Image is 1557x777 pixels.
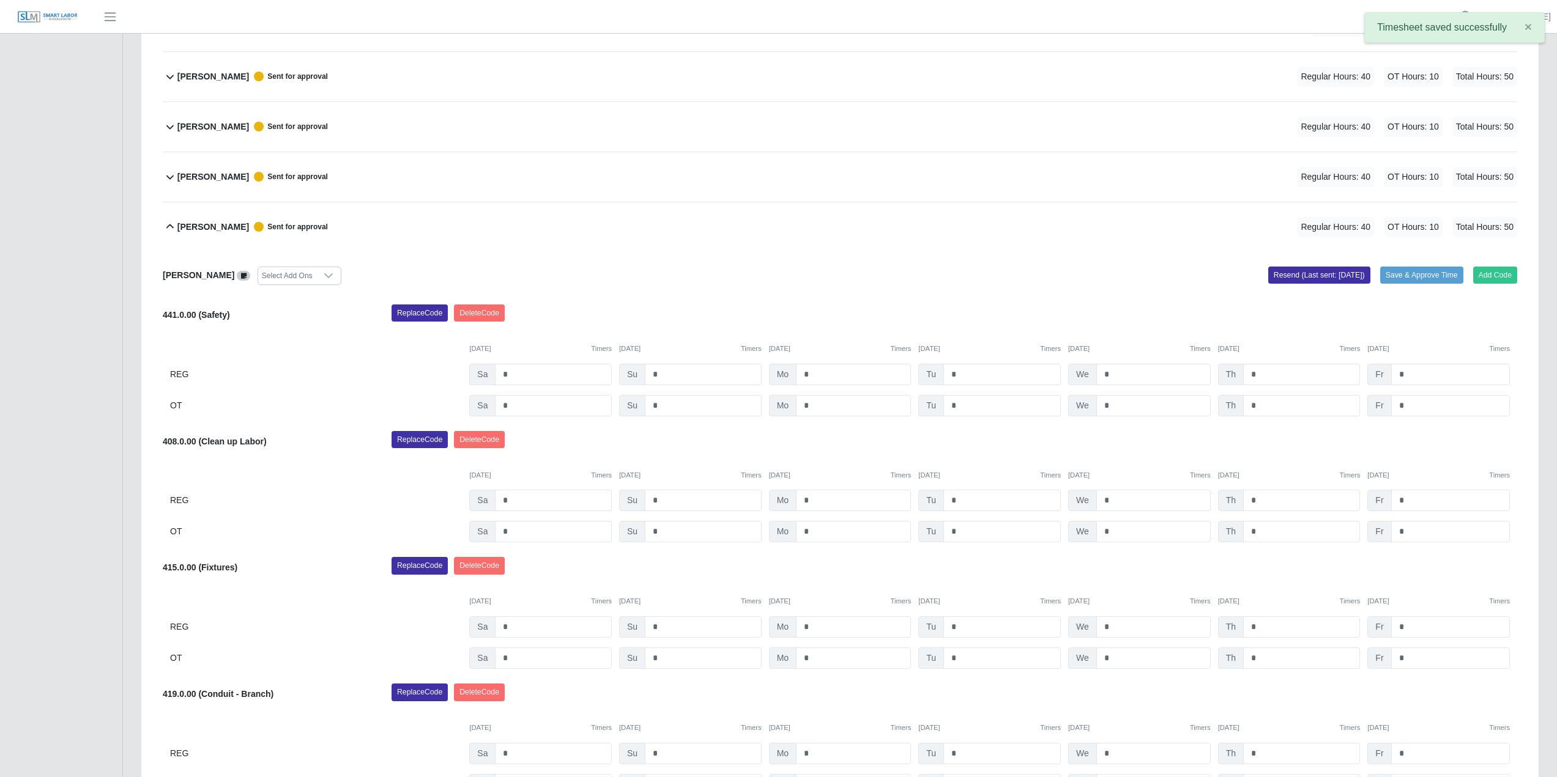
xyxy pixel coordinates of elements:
[163,270,234,280] b: [PERSON_NAME]
[1489,723,1510,733] button: Timers
[1190,470,1211,481] button: Timers
[918,364,944,385] span: Tu
[469,395,496,416] span: Sa
[170,364,462,385] div: REG
[769,490,797,511] span: Mo
[619,470,762,481] div: [DATE]
[1367,490,1391,511] span: Fr
[163,689,273,699] b: 419.0.00 (Conduit - Branch)
[469,723,612,733] div: [DATE]
[1452,117,1517,137] span: Total Hours: 50
[1340,344,1361,354] button: Timers
[1218,521,1244,542] span: Th
[1297,167,1374,187] span: Regular Hours: 40
[1489,470,1510,481] button: Timers
[1190,596,1211,606] button: Timers
[1040,470,1061,481] button: Timers
[170,616,462,638] div: REG
[591,596,612,606] button: Timers
[1040,344,1061,354] button: Timers
[392,304,448,322] button: ReplaceCode
[469,743,496,764] span: Sa
[1367,723,1510,733] div: [DATE]
[918,395,944,416] span: Tu
[769,723,912,733] div: [DATE]
[1218,596,1361,606] div: [DATE]
[619,521,645,542] span: Su
[769,395,797,416] span: Mo
[1384,67,1443,87] span: OT Hours: 10
[1367,470,1510,481] div: [DATE]
[769,521,797,542] span: Mo
[170,395,462,416] div: OT
[454,431,505,448] button: DeleteCode
[1068,723,1211,733] div: [DATE]
[1068,521,1097,542] span: We
[918,470,1061,481] div: [DATE]
[163,310,230,320] b: 441.0.00 (Safety)
[1340,596,1361,606] button: Timers
[1452,67,1517,87] span: Total Hours: 50
[1068,364,1097,385] span: We
[1068,743,1097,764] span: We
[1452,167,1517,187] span: Total Hours: 50
[1068,596,1211,606] div: [DATE]
[177,120,249,133] b: [PERSON_NAME]
[769,743,797,764] span: Mo
[891,344,912,354] button: Timers
[619,364,645,385] span: Su
[891,596,912,606] button: Timers
[454,304,505,322] button: DeleteCode
[1190,344,1211,354] button: Timers
[1218,647,1244,669] span: Th
[454,557,505,574] button: DeleteCode
[1068,647,1097,669] span: We
[469,470,612,481] div: [DATE]
[591,470,612,481] button: Timers
[769,470,912,481] div: [DATE]
[769,344,912,354] div: [DATE]
[619,616,645,638] span: Su
[1384,117,1443,137] span: OT Hours: 10
[177,171,249,183] b: [PERSON_NAME]
[918,596,1061,606] div: [DATE]
[1367,616,1391,638] span: Fr
[1364,12,1545,43] div: Timesheet saved successfully
[619,647,645,669] span: Su
[237,270,250,280] a: View/Edit Notes
[1489,344,1510,354] button: Timers
[1367,521,1391,542] span: Fr
[1218,395,1244,416] span: Th
[469,364,496,385] span: Sa
[1489,596,1510,606] button: Timers
[163,562,237,572] b: 415.0.00 (Fixtures)
[170,647,462,669] div: OT
[1367,647,1391,669] span: Fr
[769,596,912,606] div: [DATE]
[741,723,762,733] button: Timers
[619,395,645,416] span: Su
[918,647,944,669] span: Tu
[177,221,249,234] b: [PERSON_NAME]
[1297,67,1374,87] span: Regular Hours: 40
[769,616,797,638] span: Mo
[469,596,612,606] div: [DATE]
[1040,723,1061,733] button: Timers
[258,267,316,284] div: Select Add Ons
[1367,395,1391,416] span: Fr
[1068,344,1211,354] div: [DATE]
[741,596,762,606] button: Timers
[918,743,944,764] span: Tu
[1268,267,1370,284] button: Resend (Last sent: [DATE])
[1473,267,1518,284] button: Add Code
[1218,470,1361,481] div: [DATE]
[591,723,612,733] button: Timers
[1218,490,1244,511] span: Th
[1218,616,1244,638] span: Th
[469,344,612,354] div: [DATE]
[163,102,1517,152] button: [PERSON_NAME] Sent for approval Regular Hours: 40 OT Hours: 10 Total Hours: 50
[591,344,612,354] button: Timers
[619,344,762,354] div: [DATE]
[170,521,462,542] div: OT
[1040,596,1061,606] button: Timers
